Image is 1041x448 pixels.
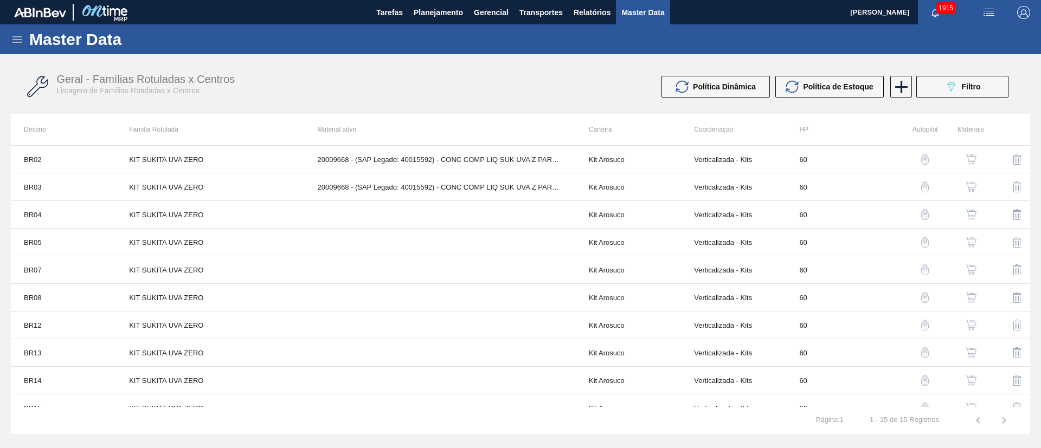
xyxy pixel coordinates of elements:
[803,407,857,424] td: Página : 1
[1004,395,1030,421] button: delete-icon
[11,201,116,229] td: BR04
[775,76,884,98] button: Política de Estoque
[897,312,938,338] div: Configuração Auto Pilot
[1011,180,1024,193] img: delete-icon
[11,146,116,173] td: BR02
[962,82,981,91] span: Filtro
[989,174,1030,200] div: Excluir Família Rotulada X Centro
[897,174,938,200] div: Configuração Auto Pilot
[1011,319,1024,332] img: delete-icon
[11,114,116,145] th: Destino
[920,181,930,192] img: auto-pilot-icon
[376,6,403,19] span: Tarefas
[943,146,984,172] div: Ver Materiais
[966,264,976,275] img: shopping-cart-icon
[681,201,786,229] td: Verticalizada - Kits
[892,114,938,145] th: Autopilot
[897,146,938,172] div: Configuração Auto Pilot
[857,407,952,424] td: 1 - 15 de 15 Registros
[920,154,930,165] img: auto-pilot-icon
[576,114,681,145] th: Carteira
[576,173,681,201] td: Kit Arosuco
[966,181,976,192] img: shopping-cart-icon
[576,311,681,339] td: Kit Arosuco
[982,6,995,19] img: userActions
[576,256,681,284] td: Kit Arosuco
[958,229,984,255] button: shopping-cart-icon
[958,312,984,338] button: shopping-cart-icon
[661,76,770,98] button: Política Dinâmica
[116,367,304,394] td: KIT SUKITA UVA ZERO
[897,367,938,393] div: Configuração Auto Pilot
[786,114,891,145] th: HP
[681,256,786,284] td: Verticalizada - Kits
[681,311,786,339] td: Verticalizada - Kits
[966,375,976,386] img: shopping-cart-icon
[1004,202,1030,228] button: delete-icon
[918,5,953,20] button: Notificações
[116,284,304,311] td: KIT SUKITA UVA ZERO
[661,76,775,98] div: Atualizar Política Dinâmica
[943,229,984,255] div: Ver Materiais
[116,229,304,256] td: KIT SUKITA UVA ZERO
[11,367,116,394] td: BR14
[1004,174,1030,200] button: delete-icon
[116,311,304,339] td: KIT SUKITA UVA ZERO
[920,237,930,248] img: auto-pilot-icon
[11,311,116,339] td: BR12
[786,256,891,284] td: 60
[989,229,1030,255] div: Excluir Família Rotulada X Centro
[912,284,938,310] button: auto-pilot-icon
[966,402,976,413] img: shopping-cart-icon
[920,375,930,386] img: auto-pilot-icon
[1004,312,1030,338] button: delete-icon
[681,229,786,256] td: Verticalizada - Kits
[11,229,116,256] td: BR05
[1004,229,1030,255] button: delete-icon
[305,173,576,201] td: 20009668 - (SAP Legado: 40015592) - CONC COMP LIQ SUK UVA Z PARTE A FE1756
[966,209,976,220] img: shopping-cart-icon
[989,395,1030,421] div: Excluir Família Rotulada X Centro
[786,173,891,201] td: 60
[786,284,891,311] td: 60
[966,237,976,248] img: shopping-cart-icon
[958,395,984,421] button: shopping-cart-icon
[11,394,116,422] td: BR15
[1011,291,1024,304] img: delete-icon
[897,340,938,366] div: Configuração Auto Pilot
[943,284,984,310] div: Ver Materiais
[786,311,891,339] td: 60
[116,394,304,422] td: KIT SUKITA UVA ZERO
[1004,340,1030,366] button: delete-icon
[897,202,938,228] div: Configuração Auto Pilot
[576,229,681,256] td: Kit Arosuco
[786,229,891,256] td: 60
[943,312,984,338] div: Ver Materiais
[920,402,930,413] img: auto-pilot-icon
[889,76,911,98] div: Nova Família Rotulada x Centro
[912,312,938,338] button: auto-pilot-icon
[11,256,116,284] td: BR07
[958,202,984,228] button: shopping-cart-icon
[56,73,235,85] span: Geral - Famílias Rotuladas x Centros
[14,8,66,17] img: TNhmsLtSVTkK8tSr43FrP2fwEKptu5GPRR3wAAAABJRU5ErkJggg==
[574,6,611,19] span: Relatórios
[912,229,938,255] button: auto-pilot-icon
[1011,263,1024,276] img: delete-icon
[681,114,786,145] th: Coordenação
[916,76,1008,98] button: Filtro
[1004,367,1030,393] button: delete-icon
[681,394,786,422] td: Verticalizada - Kits
[803,82,873,91] span: Política de Estoque
[681,339,786,367] td: Verticalizada - Kits
[775,76,889,98] div: Atualizar Política de Estoque em Massa
[958,146,984,172] button: shopping-cart-icon
[786,201,891,229] td: 60
[11,339,116,367] td: BR13
[29,33,222,46] h1: Master Data
[989,367,1030,393] div: Excluir Família Rotulada X Centro
[920,347,930,358] img: auto-pilot-icon
[116,339,304,367] td: KIT SUKITA UVA ZERO
[958,340,984,366] button: shopping-cart-icon
[786,394,891,422] td: 60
